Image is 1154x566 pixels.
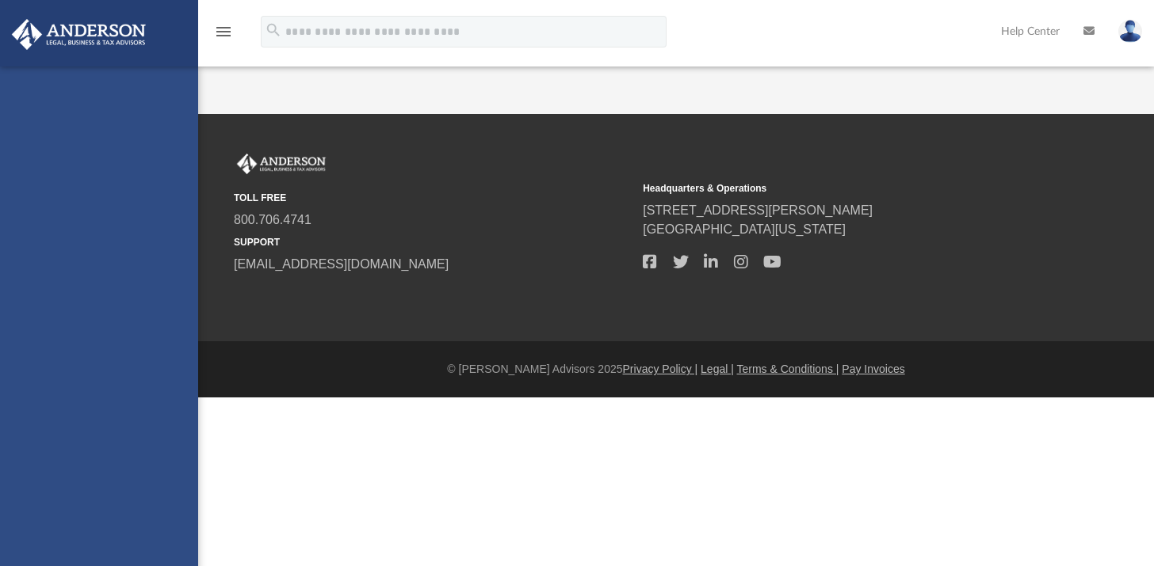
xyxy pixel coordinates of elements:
small: Headquarters & Operations [643,181,1041,196]
i: menu [214,22,233,41]
img: Anderson Advisors Platinum Portal [7,19,151,50]
a: [STREET_ADDRESS][PERSON_NAME] [643,203,873,217]
a: Legal | [701,363,734,375]
small: TOLL FREE [234,191,632,205]
a: [EMAIL_ADDRESS][DOMAIN_NAME] [234,257,449,271]
i: search [265,21,282,39]
a: Privacy Policy | [623,363,698,375]
a: 800.706.4741 [234,213,311,226]
a: Terms & Conditions | [737,363,839,375]
img: Anderson Advisors Platinum Portal [234,154,329,174]
a: menu [214,30,233,41]
a: Pay Invoices [842,363,904,375]
img: User Pic [1118,20,1142,43]
div: © [PERSON_NAME] Advisors 2025 [198,361,1154,378]
small: SUPPORT [234,235,632,249]
a: [GEOGRAPHIC_DATA][US_STATE] [643,222,846,236]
